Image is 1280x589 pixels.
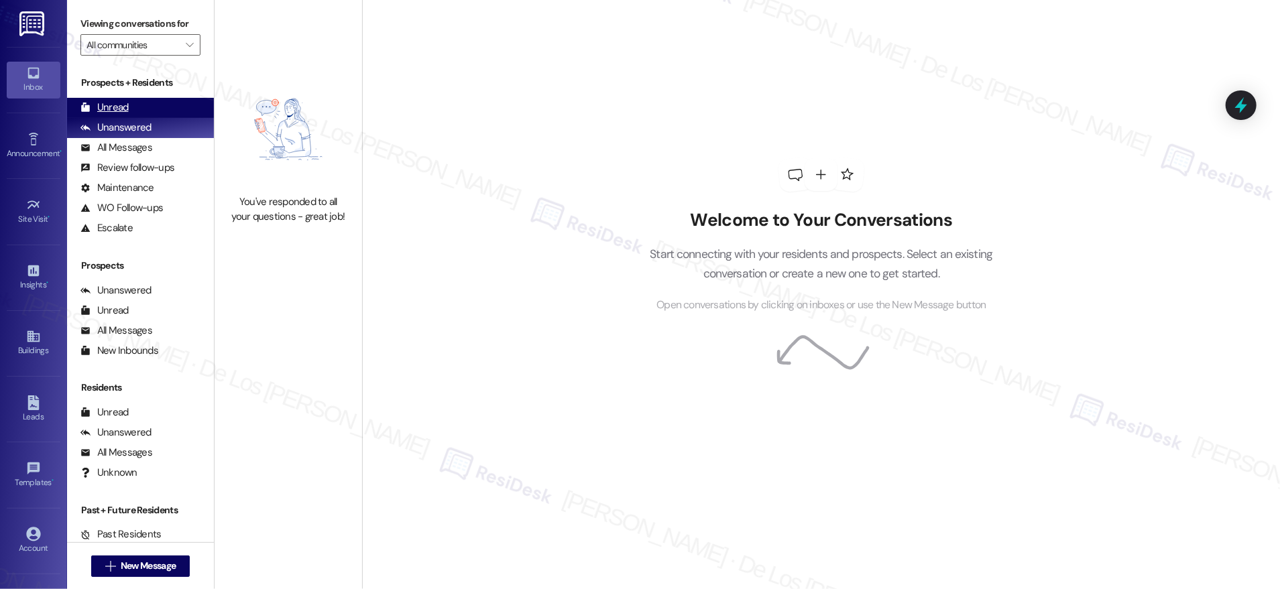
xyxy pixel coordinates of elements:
[91,555,190,577] button: New Message
[80,13,200,34] label: Viewing conversations for
[656,297,986,314] span: Open conversations by clicking on inboxes or use the New Message button
[80,446,152,460] div: All Messages
[121,559,176,573] span: New Message
[80,527,162,541] div: Past Residents
[80,324,152,338] div: All Messages
[80,283,152,298] div: Unanswered
[7,391,60,428] a: Leads
[48,212,50,222] span: •
[19,11,47,36] img: ResiDesk Logo
[630,210,1013,231] h2: Welcome to Your Conversations
[80,426,152,440] div: Unanswered
[7,325,60,361] a: Buildings
[229,70,347,188] img: empty-state
[80,181,154,195] div: Maintenance
[60,147,62,156] span: •
[80,101,129,115] div: Unread
[229,195,347,224] div: You've responded to all your questions - great job!
[80,161,174,175] div: Review follow-ups
[80,466,137,480] div: Unknown
[67,259,214,273] div: Prospects
[80,221,133,235] div: Escalate
[80,344,158,358] div: New Inbounds
[80,201,163,215] div: WO Follow-ups
[105,561,115,572] i: 
[7,62,60,98] a: Inbox
[630,245,1013,283] p: Start connecting with your residents and prospects. Select an existing conversation or create a n...
[7,194,60,230] a: Site Visit •
[80,405,129,419] div: Unread
[80,304,129,318] div: Unread
[86,34,179,56] input: All communities
[67,503,214,517] div: Past + Future Residents
[186,40,193,50] i: 
[67,381,214,395] div: Residents
[7,259,60,296] a: Insights •
[67,76,214,90] div: Prospects + Residents
[80,141,152,155] div: All Messages
[7,457,60,493] a: Templates •
[7,523,60,559] a: Account
[52,476,54,485] span: •
[46,278,48,287] span: •
[80,121,152,135] div: Unanswered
